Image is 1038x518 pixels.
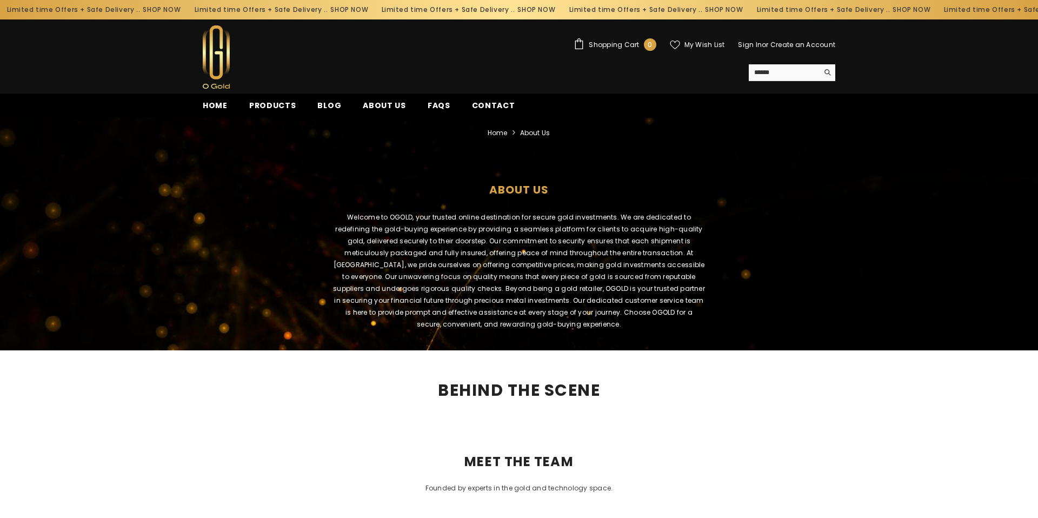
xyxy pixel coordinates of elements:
[738,40,762,49] a: Sign In
[511,4,549,16] a: SHOP NOW
[488,127,508,139] a: Home
[762,40,768,49] span: or
[886,4,924,16] a: SHOP NOW
[307,99,352,118] a: Blog
[520,127,550,139] span: about us
[249,100,296,111] span: Products
[363,100,406,111] span: About us
[472,100,515,111] span: Contact
[203,383,835,398] h2: BEHIND THE SCENE
[8,164,1030,209] h1: about us
[770,40,835,49] a: Create an Account
[181,1,369,18] div: Limited time Offers + Safe Delivery ..
[369,1,556,18] div: Limited time Offers + Safe Delivery ..
[137,4,175,16] a: SHOP NOW
[684,42,725,48] span: My Wish List
[589,42,639,48] span: Shopping Cart
[819,64,835,81] button: Search
[238,99,307,118] a: Products
[699,4,737,16] a: SHOP NOW
[428,100,450,111] span: FAQs
[454,455,584,468] span: MEET THE TEAM
[316,211,722,341] div: Welcome to OGOLD, your trusted online destination for secure gold investments. We are dedicated t...
[556,1,743,18] div: Limited time Offers + Safe Delivery ..
[425,483,613,493] span: Founded by experts in the gold and technology space.
[8,118,1030,143] nav: breadcrumbs
[352,99,417,118] a: About us
[324,4,362,16] a: SHOP NOW
[317,100,341,111] span: Blog
[670,40,725,50] a: My Wish List
[203,25,230,89] img: Ogold Shop
[461,99,526,118] a: Contact
[648,39,652,51] span: 0
[417,99,461,118] a: FAQs
[203,100,228,111] span: Home
[192,99,238,118] a: Home
[749,64,835,81] summary: Search
[574,38,656,51] a: Shopping Cart
[743,1,931,18] div: Limited time Offers + Safe Delivery ..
